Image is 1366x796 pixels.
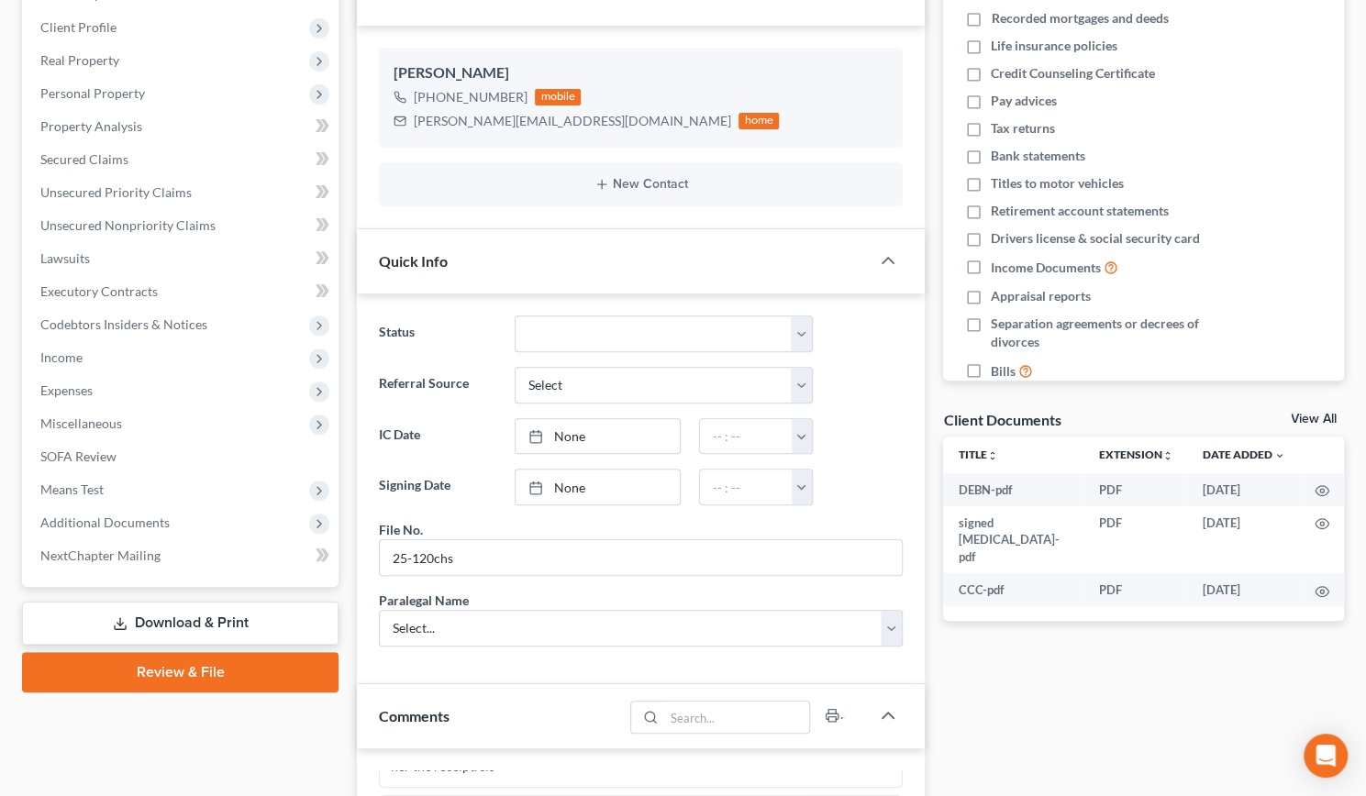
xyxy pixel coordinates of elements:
label: Status [370,315,505,352]
a: Executory Contracts [26,275,339,308]
div: [PHONE_NUMBER] [414,88,528,106]
div: Client Documents [943,410,1061,429]
span: Executory Contracts [40,283,158,299]
input: -- : -- [700,419,792,454]
span: Life insurance policies [991,37,1117,55]
span: Titles to motor vehicles [991,174,1124,193]
td: DEBN-pdf [943,473,1084,506]
span: Quick Info [379,252,448,270]
span: Lawsuits [40,250,90,266]
a: None [516,419,680,454]
td: PDF [1084,506,1188,573]
i: expand_more [1274,450,1285,461]
a: Property Analysis [26,110,339,143]
div: mobile [535,89,581,105]
span: Credit Counseling Certificate [991,64,1155,83]
a: Extensionunfold_more [1099,448,1173,461]
span: Comments [379,707,450,724]
i: unfold_more [1162,450,1173,461]
div: home [739,113,779,129]
span: Codebtors Insiders & Notices [40,316,207,332]
span: Bank statements [991,147,1085,165]
span: Bills [991,362,1016,381]
td: [DATE] [1188,473,1300,506]
a: Unsecured Nonpriority Claims [26,209,339,242]
a: Unsecured Priority Claims [26,176,339,209]
a: Download & Print [22,602,339,645]
td: signed [MEDICAL_DATA]-pdf [943,506,1084,573]
span: Retirement account statements [991,202,1169,220]
span: Income Documents [991,259,1101,277]
a: Review & File [22,652,339,692]
span: Client Profile [40,19,117,35]
td: [DATE] [1188,506,1300,573]
span: Property Analysis [40,118,142,134]
span: Pay advices [991,92,1057,110]
i: unfold_more [986,450,997,461]
a: Titleunfold_more [958,448,997,461]
td: PDF [1084,473,1188,506]
span: Additional Documents [40,514,170,530]
td: PDF [1084,573,1188,606]
div: Open Intercom Messenger [1304,734,1348,778]
input: -- [380,540,902,575]
div: [PERSON_NAME] [394,62,888,84]
span: Expenses [40,382,93,398]
td: CCC-pdf [943,573,1084,606]
span: Unsecured Priority Claims [40,184,192,200]
span: Real Property [40,52,119,68]
span: Drivers license & social security card [991,229,1200,248]
a: Secured Claims [26,143,339,176]
span: Tax returns [991,119,1055,138]
input: -- : -- [700,470,792,504]
a: NextChapter Mailing [26,539,339,572]
span: Separation agreements or decrees of divorces [991,315,1227,351]
a: None [516,470,680,504]
span: NextChapter Mailing [40,547,161,563]
span: Appraisal reports [991,287,1091,305]
span: Personal Property [40,85,145,101]
label: IC Date [370,418,505,455]
div: Paralegal Name [379,591,469,610]
label: Signing Date [370,469,505,505]
div: File No. [379,520,423,539]
span: Secured Claims [40,151,128,167]
a: SOFA Review [26,440,339,473]
span: Income [40,349,83,365]
a: View All [1291,413,1337,426]
span: Unsecured Nonpriority Claims [40,217,216,233]
a: Date Added expand_more [1203,448,1285,461]
span: SOFA Review [40,448,117,464]
button: New Contact [394,177,888,192]
label: Referral Source [370,367,505,404]
span: Miscellaneous [40,415,122,431]
div: [PERSON_NAME][EMAIL_ADDRESS][DOMAIN_NAME] [414,112,731,130]
td: [DATE] [1188,573,1300,606]
span: Recorded mortgages and deeds [991,9,1168,28]
input: Search... [664,702,810,733]
a: Lawsuits [26,242,339,275]
span: Means Test [40,481,104,497]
